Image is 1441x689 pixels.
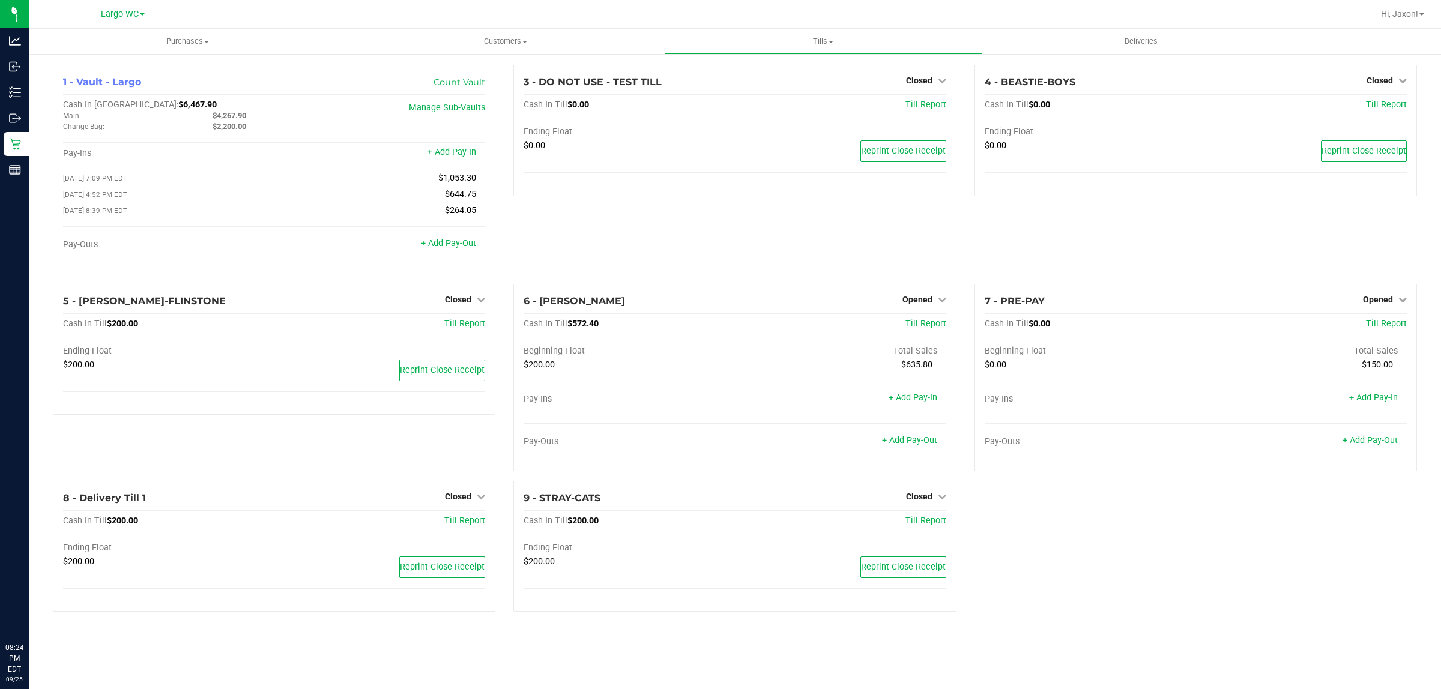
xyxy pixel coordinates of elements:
span: Tills [665,36,981,47]
span: 3 - DO NOT USE - TEST TILL [524,76,662,88]
inline-svg: Analytics [9,35,21,47]
span: 5 - [PERSON_NAME]-FLINSTONE [63,295,226,307]
span: Cash In Till [524,319,567,329]
div: Beginning Float [985,346,1196,357]
a: Deliveries [982,29,1300,54]
div: Pay-Outs [524,436,735,447]
span: 9 - STRAY-CATS [524,492,600,504]
span: Reprint Close Receipt [861,562,946,572]
inline-svg: Outbound [9,112,21,124]
div: Total Sales [1195,346,1407,357]
a: Till Report [1366,100,1407,110]
a: Till Report [905,319,946,329]
a: Tills [664,29,982,54]
span: $1,053.30 [438,173,476,183]
div: Pay-Outs [985,436,1196,447]
span: Deliveries [1108,36,1174,47]
div: Ending Float [524,543,735,553]
span: Purchases [29,36,346,47]
a: Purchases [29,29,346,54]
span: Reprint Close Receipt [861,146,946,156]
a: + Add Pay-In [1349,393,1398,403]
span: Reprint Close Receipt [400,365,485,375]
span: Reprint Close Receipt [400,562,485,572]
inline-svg: Retail [9,138,21,150]
span: 1 - Vault - Largo [63,76,141,88]
a: + Add Pay-Out [1343,435,1398,445]
span: $264.05 [445,205,476,215]
span: [DATE] 8:39 PM EDT [63,206,127,215]
div: Pay-Ins [63,148,274,159]
a: Till Report [444,319,485,329]
p: 08:24 PM EDT [5,642,23,675]
iframe: Resource center [12,593,48,629]
span: $2,200.00 [213,122,246,131]
span: $4,267.90 [213,111,246,120]
a: + Add Pay-Out [882,435,937,445]
span: Cash In Till [63,319,107,329]
div: Ending Float [985,127,1196,137]
a: Till Report [905,100,946,110]
span: Opened [902,295,932,304]
span: 6 - [PERSON_NAME] [524,295,625,307]
span: $150.00 [1362,360,1393,370]
span: 4 - BEASTIE-BOYS [985,76,1075,88]
span: $200.00 [567,516,599,526]
a: + Add Pay-In [889,393,937,403]
div: Pay-Ins [985,394,1196,405]
inline-svg: Inventory [9,86,21,98]
div: Ending Float [63,543,274,553]
span: $0.00 [567,100,589,110]
span: Cash In Till [63,516,107,526]
span: $0.00 [985,360,1006,370]
p: 09/25 [5,675,23,684]
span: Cash In Till [524,100,567,110]
span: Closed [1367,76,1393,85]
span: $0.00 [1029,319,1050,329]
inline-svg: Reports [9,164,21,176]
div: Ending Float [63,346,274,357]
span: Main: [63,112,81,120]
button: Reprint Close Receipt [399,360,485,381]
span: Closed [445,492,471,501]
span: $635.80 [901,360,932,370]
span: $0.00 [1029,100,1050,110]
span: Customers [347,36,663,47]
div: Pay-Outs [63,239,274,250]
button: Reprint Close Receipt [1321,140,1407,162]
span: 7 - PRE-PAY [985,295,1045,307]
span: Cash In Till [985,319,1029,329]
div: Beginning Float [524,346,735,357]
span: [DATE] 4:52 PM EDT [63,190,127,199]
a: Till Report [905,516,946,526]
span: $200.00 [524,360,555,370]
span: Cash In Till [985,100,1029,110]
button: Reprint Close Receipt [399,556,485,578]
a: + Add Pay-In [427,147,476,157]
a: Till Report [1366,319,1407,329]
span: Closed [906,492,932,501]
span: Cash In Till [524,516,567,526]
span: $0.00 [985,140,1006,151]
a: Customers [346,29,664,54]
a: Count Vault [434,77,485,88]
span: 8 - Delivery Till 1 [63,492,146,504]
span: Opened [1363,295,1393,304]
span: $200.00 [107,319,138,329]
div: Total Sales [735,346,946,357]
span: Cash In [GEOGRAPHIC_DATA]: [63,100,178,110]
div: Pay-Ins [524,394,735,405]
inline-svg: Inbound [9,61,21,73]
span: Largo WC [101,9,139,19]
span: $644.75 [445,189,476,199]
span: [DATE] 7:09 PM EDT [63,174,127,182]
span: $6,467.90 [178,100,217,110]
button: Reprint Close Receipt [860,140,946,162]
a: Till Report [444,516,485,526]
